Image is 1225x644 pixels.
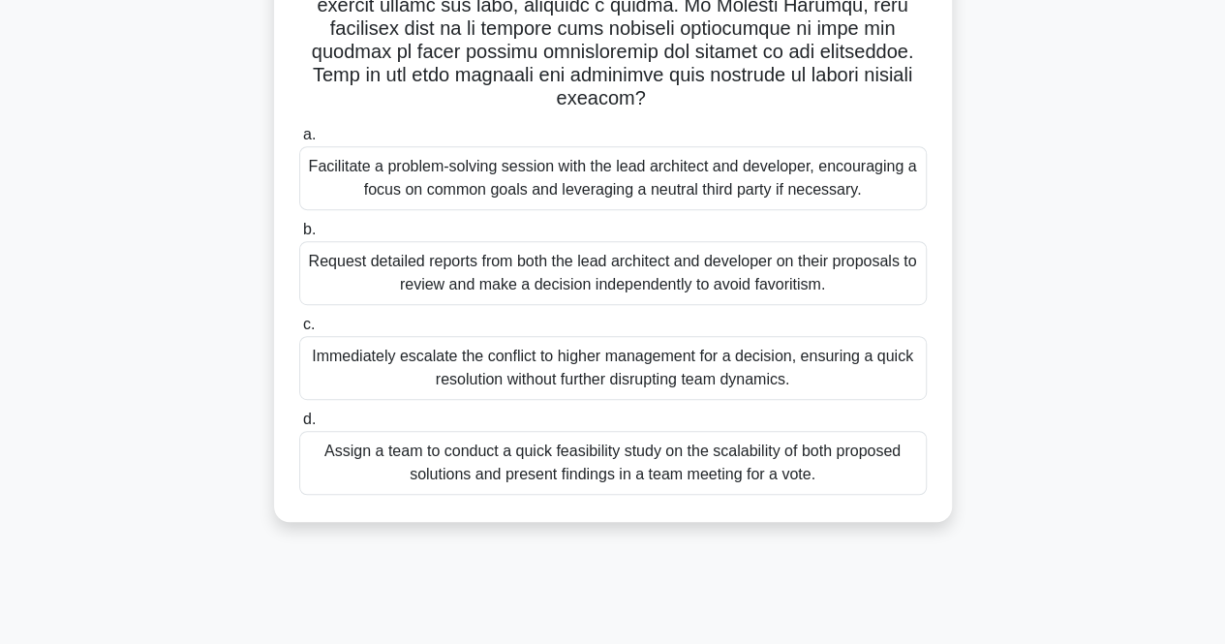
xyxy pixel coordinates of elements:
[303,316,315,332] span: c.
[303,411,316,427] span: d.
[299,431,927,495] div: Assign a team to conduct a quick feasibility study on the scalability of both proposed solutions ...
[303,126,316,142] span: a.
[299,241,927,305] div: Request detailed reports from both the lead architect and developer on their proposals to review ...
[299,146,927,210] div: Facilitate a problem-solving session with the lead architect and developer, encouraging a focus o...
[303,221,316,237] span: b.
[299,336,927,400] div: Immediately escalate the conflict to higher management for a decision, ensuring a quick resolutio...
